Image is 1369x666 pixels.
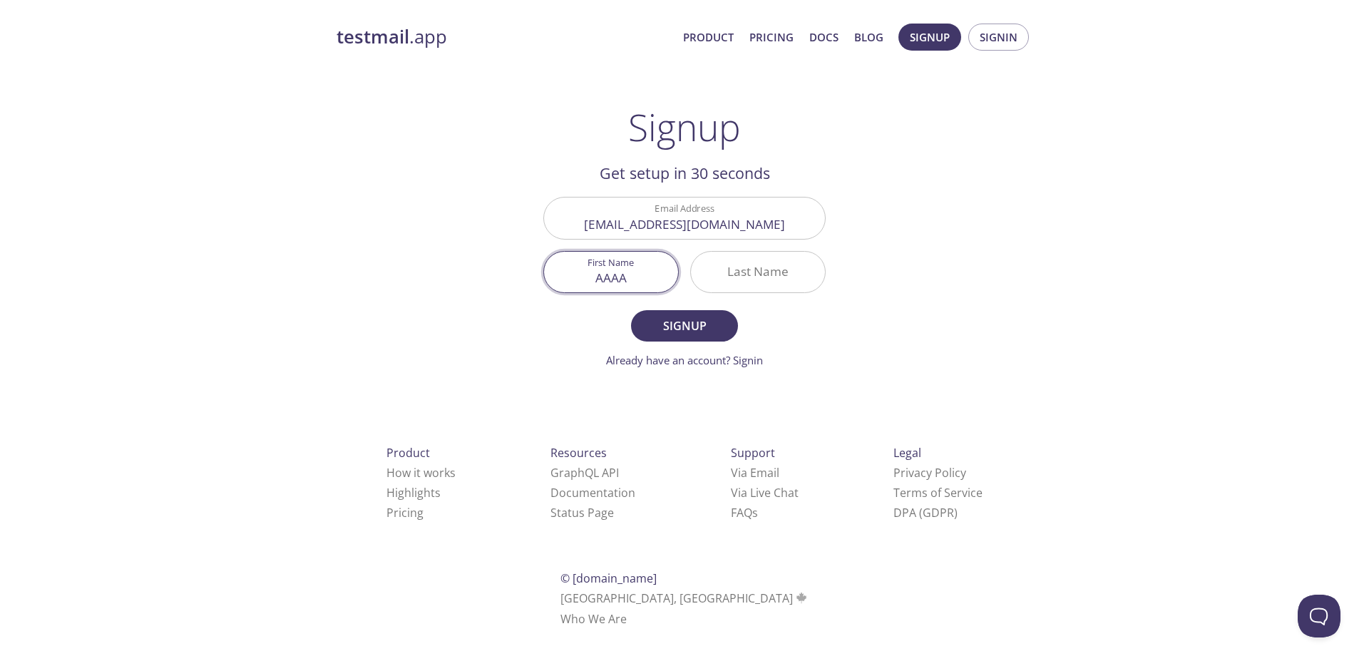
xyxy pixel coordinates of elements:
button: Signup [631,310,738,342]
button: Signin [968,24,1029,51]
a: DPA (GDPR) [893,505,958,521]
a: Terms of Service [893,485,983,501]
span: Support [731,445,775,461]
a: Documentation [550,485,635,501]
span: Signup [910,28,950,46]
strong: testmail [337,24,409,49]
span: Product [386,445,430,461]
a: How it works [386,465,456,481]
span: Signup [647,316,722,336]
a: Who We Are [560,611,627,627]
span: © [DOMAIN_NAME] [560,570,657,586]
span: Legal [893,445,921,461]
a: Via Email [731,465,779,481]
a: Status Page [550,505,614,521]
h2: Get setup in 30 seconds [543,161,826,185]
a: testmail.app [337,25,672,49]
a: Highlights [386,485,441,501]
iframe: Help Scout Beacon - Open [1298,595,1340,637]
a: Pricing [749,28,794,46]
span: Resources [550,445,607,461]
a: Product [683,28,734,46]
span: s [752,505,758,521]
span: Signin [980,28,1017,46]
a: Pricing [386,505,424,521]
a: Already have an account? Signin [606,353,763,367]
a: GraphQL API [550,465,619,481]
a: FAQ [731,505,758,521]
h1: Signup [628,106,741,148]
a: Via Live Chat [731,485,799,501]
a: Docs [809,28,839,46]
button: Signup [898,24,961,51]
a: Blog [854,28,883,46]
span: [GEOGRAPHIC_DATA], [GEOGRAPHIC_DATA] [560,590,809,606]
a: Privacy Policy [893,465,966,481]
